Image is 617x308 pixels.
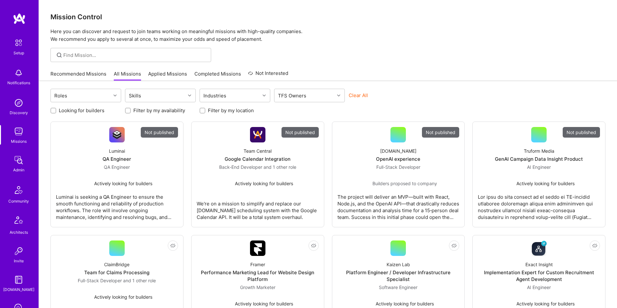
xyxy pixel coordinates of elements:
[337,269,460,283] div: Platform Engineer / Developer Infrastructure Specialist
[337,188,460,221] div: The project will deliver an MVP—built with React, Node.js, and the OpenAI API—that drastically re...
[56,51,63,59] i: icon SearchGrey
[219,164,262,170] span: Back-End Developer
[240,285,275,290] span: Growth Marketer
[197,269,319,283] div: Performance Marketing Lead for Website Design Platform
[527,164,551,170] span: AI Engineer
[360,178,370,188] img: Builders proposed to company
[12,245,25,258] img: Invite
[531,240,547,256] img: Company Logo
[104,261,130,268] div: ClaimBridge
[84,269,149,276] div: Team for Claims Processing
[248,69,288,81] a: Not Interested
[12,96,25,109] img: discovery
[379,285,417,290] span: Software Engineer
[78,278,122,283] span: Full-Stack Developer
[276,91,308,100] div: TFS Owners
[504,178,514,188] img: Actively looking for builders
[592,243,597,248] i: icon EyeClosed
[170,243,175,248] i: icon EyeClosed
[7,79,30,86] div: Notifications
[53,91,69,100] div: Roles
[202,91,228,100] div: Industries
[12,67,25,79] img: bell
[244,148,272,154] div: Team Central
[376,300,434,307] span: Actively looking for builders
[452,243,457,248] i: icon EyeClosed
[56,127,178,222] a: Not publishedCompany LogoLuminaiQA EngineerQA Engineer Actively looking for buildersActively look...
[114,70,141,81] a: All Missions
[235,300,293,307] span: Actively looking for builders
[94,180,152,187] span: Actively looking for builders
[478,269,600,283] div: Implementation Expert for Custom Recruitment Agent Development
[337,127,460,222] a: Not published[DOMAIN_NAME]OpenAI experienceFull-Stack Developer Builders proposed to companyBuild...
[127,91,143,100] div: Skills
[197,127,319,222] a: Not publishedCompany LogoTeam CentralGoogle Calendar IntegrationBack-End Developer and 1 other ro...
[188,94,191,97] i: icon Chevron
[478,188,600,221] div: Lor ipsu do sita consect ad el seddo ei TE-incidid utlaboree doloremagn aliqua enim adminimven qu...
[225,156,291,162] div: Google Calendar Integration
[563,127,600,138] div: Not published
[13,13,26,24] img: logo
[12,125,25,138] img: teamwork
[222,178,232,188] img: Actively looking for builders
[50,70,106,81] a: Recommended Missions
[8,198,29,204] div: Community
[104,164,130,170] span: QA Engineer
[11,213,26,229] img: Architects
[194,70,241,81] a: Completed Missions
[133,107,185,114] label: Filter by my availability
[103,156,131,162] div: QA Engineer
[387,261,410,268] div: Kaizen Lab
[372,180,437,187] span: Builders proposed to company
[50,28,605,43] p: Here you can discover and request to join teams working on meaningful missions with high-quality ...
[422,127,459,138] div: Not published
[11,182,26,198] img: Community
[81,178,92,188] img: Actively looking for builders
[380,148,416,154] div: [DOMAIN_NAME]
[12,154,25,167] img: admin teamwork
[113,94,117,97] i: icon Chevron
[94,294,152,300] span: Actively looking for builders
[63,52,206,59] input: Find Mission...
[59,107,104,114] label: Looking for builders
[11,138,27,145] div: Missions
[527,285,551,290] span: AI Engineer
[208,107,254,114] label: Filter by my location
[376,156,420,162] div: OpenAI experience
[3,286,34,293] div: [DOMAIN_NAME]
[10,229,28,236] div: Architects
[123,278,156,283] span: and 1 other role
[148,70,187,81] a: Applied Missions
[337,94,340,97] i: icon Chevron
[516,300,575,307] span: Actively looking for builders
[311,243,316,248] i: icon EyeClosed
[50,13,605,21] h3: Mission Control
[495,156,583,162] div: GenAI Campaign Data Insight Product
[13,167,24,173] div: Admin
[81,292,92,302] img: Actively looking for builders
[12,273,25,286] img: guide book
[141,127,178,138] div: Not published
[349,92,368,99] button: Clear All
[250,127,265,142] img: Company Logo
[250,240,265,256] img: Company Logo
[282,127,319,138] div: Not published
[13,50,24,56] div: Setup
[478,127,600,222] a: Not publishedTruform MediaGenAI Campaign Data Insight ProductAI Engineer Actively looking for bui...
[109,127,125,142] img: Company Logo
[250,261,265,268] div: Framer
[376,164,420,170] span: Full-Stack Developer
[56,188,178,221] div: Luminai is seeking a QA Engineer to ensure the smooth functioning and reliability of production w...
[109,148,125,154] div: Luminai
[525,261,553,268] div: Exact Insight
[235,180,293,187] span: Actively looking for builders
[263,94,266,97] i: icon Chevron
[10,109,28,116] div: Discovery
[14,258,24,264] div: Invite
[12,36,25,50] img: setup
[197,195,319,221] div: We're on a mission to simplify and replace our [DOMAIN_NAME] scheduling system with the Google Ca...
[516,180,575,187] span: Actively looking for builders
[264,164,296,170] span: and 1 other role
[524,148,554,154] div: Truform Media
